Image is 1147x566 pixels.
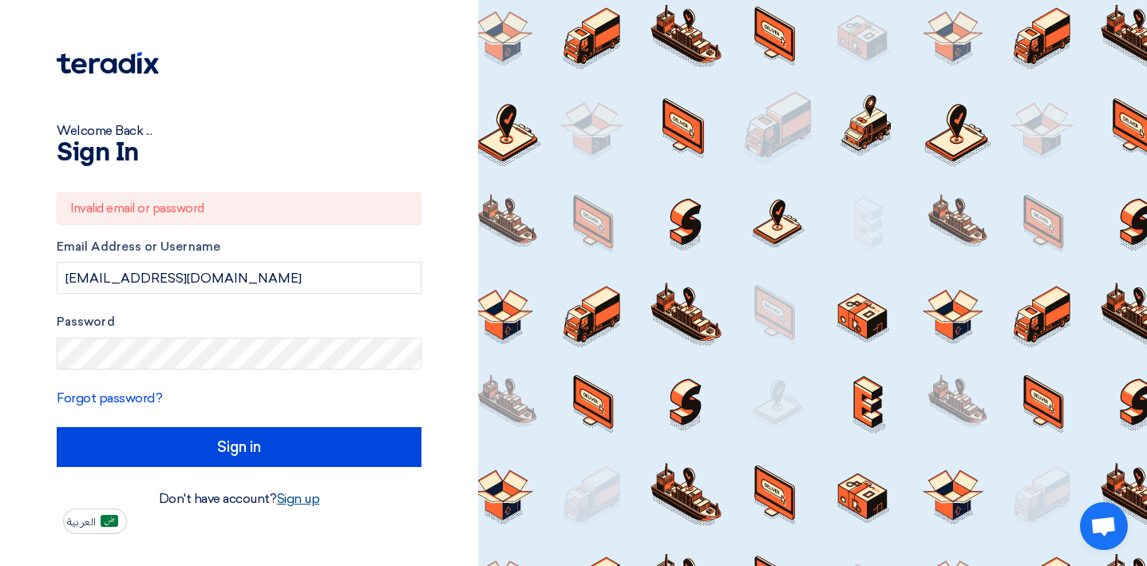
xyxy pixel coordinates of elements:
a: Sign up [277,491,320,506]
h1: Sign In [57,141,421,166]
input: Sign in [57,427,421,467]
div: Invalid email or password [57,192,421,225]
a: Forgot password? [57,390,162,406]
label: Password [57,313,421,331]
div: Don't have account? [57,489,421,509]
a: Open chat [1080,502,1128,550]
button: العربية [63,509,127,534]
span: العربية [67,517,96,528]
img: Teradix logo [57,52,159,74]
input: Enter your business email or username [57,262,421,294]
div: Welcome Back ... [57,121,421,141]
img: ar-AR.png [101,515,118,527]
label: Email Address or Username [57,238,421,256]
